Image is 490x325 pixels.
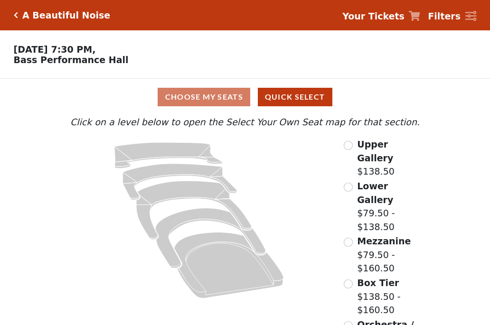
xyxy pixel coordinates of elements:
[258,88,332,106] button: Quick Select
[22,10,110,21] h5: A Beautiful Noise
[114,142,223,168] path: Upper Gallery - Seats Available: 288
[174,232,284,298] path: Orchestra / Parterre Circle - Seats Available: 23
[14,12,18,19] a: Click here to go back to filters
[68,115,422,129] p: Click on a level below to open the Select Your Own Seat map for that section.
[428,11,461,21] strong: Filters
[357,236,411,246] span: Mezzanine
[428,9,476,23] a: Filters
[357,138,422,178] label: $138.50
[357,276,422,317] label: $138.50 - $160.50
[342,9,420,23] a: Your Tickets
[357,278,399,288] span: Box Tier
[357,181,393,205] span: Lower Gallery
[123,164,237,200] path: Lower Gallery - Seats Available: 75
[357,139,393,163] span: Upper Gallery
[357,234,422,275] label: $79.50 - $160.50
[342,11,405,21] strong: Your Tickets
[357,179,422,233] label: $79.50 - $138.50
